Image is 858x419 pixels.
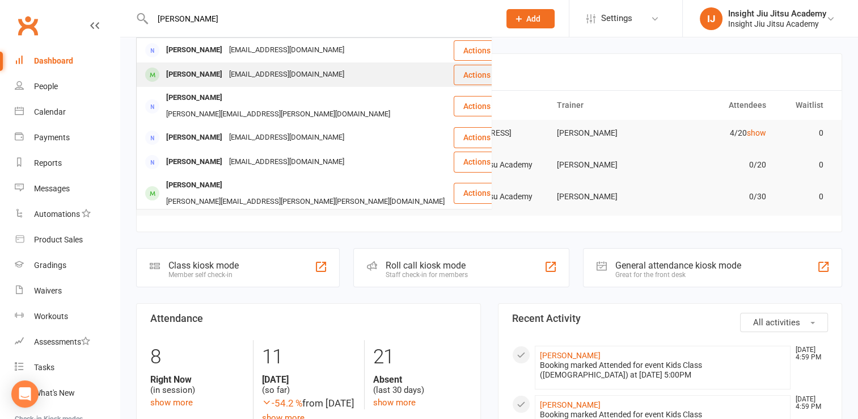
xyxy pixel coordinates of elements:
button: Actions [454,183,510,203]
td: 0/30 [661,183,776,210]
div: Payments [34,133,70,142]
div: Class kiosk mode [168,260,239,271]
time: [DATE] 4:59 PM [790,396,827,410]
th: Attendees [661,91,776,120]
button: Actions [454,96,510,116]
a: Messages [15,176,120,202]
a: Gradings [15,253,120,278]
div: Open Intercom Messenger [11,380,39,408]
a: Product Sales [15,227,120,253]
div: General attendance kiosk mode [615,260,741,271]
td: [PERSON_NAME] [547,183,662,210]
div: [EMAIL_ADDRESS][DOMAIN_NAME] [226,42,348,58]
div: [PERSON_NAME][EMAIL_ADDRESS][PERSON_NAME][DOMAIN_NAME] [163,106,394,123]
div: Staff check-in for members [386,271,468,279]
div: [EMAIL_ADDRESS][DOMAIN_NAME] [226,154,348,170]
th: Trainer [547,91,662,120]
button: All activities [740,313,828,332]
div: Gradings [34,261,66,270]
td: [PERSON_NAME] [547,120,662,146]
time: [DATE] 4:59 PM [790,346,827,361]
a: Workouts [15,304,120,329]
div: [EMAIL_ADDRESS][DOMAIN_NAME] [226,66,348,83]
a: What's New [15,380,120,406]
div: 11 [262,340,356,374]
span: -54.2 % [262,397,302,409]
div: People [34,82,58,91]
td: 4/20 [661,120,776,146]
a: show more [150,397,193,408]
div: Workouts [34,312,68,321]
button: Actions [454,152,510,172]
div: Automations [34,209,80,219]
div: [PERSON_NAME] [163,129,226,146]
div: Waivers [34,286,62,295]
a: [PERSON_NAME] [540,351,601,360]
div: Insight Jiu Jitsu Academy [728,9,826,19]
td: [PERSON_NAME] [547,152,662,178]
div: Booking marked Attended for event Kids Class ([DEMOGRAPHIC_DATA]) at [DATE] 5:00PM [540,361,786,380]
div: Calendar [34,107,66,116]
a: Automations [15,202,120,227]
h3: Attendance [150,313,467,324]
div: Assessments [34,337,90,346]
button: Add [506,9,555,28]
td: 0/20 [661,152,776,178]
a: Payments [15,125,120,150]
button: Actions [454,65,510,85]
div: Tasks [34,363,54,372]
a: show [747,128,766,137]
div: (last 30 days) [373,374,467,396]
div: Great for the front desk [615,271,741,279]
div: IJ [700,7,722,30]
input: Search... [149,11,492,27]
a: Tasks [15,355,120,380]
strong: Absent [373,374,467,385]
button: Actions [454,127,510,148]
a: Clubworx [14,11,42,40]
td: 0 [776,183,834,210]
span: Add [526,14,540,23]
a: Waivers [15,278,120,304]
div: 8 [150,340,244,374]
span: Settings [601,6,632,31]
div: Messages [34,184,70,193]
td: 0 [776,152,834,178]
div: (so far) [262,374,356,396]
div: from [DATE] [262,396,356,411]
div: [EMAIL_ADDRESS][DOMAIN_NAME] [226,129,348,146]
th: Waitlist [776,91,834,120]
div: [PERSON_NAME] [163,66,226,83]
div: [PERSON_NAME][EMAIL_ADDRESS][PERSON_NAME][PERSON_NAME][DOMAIN_NAME] [163,194,448,210]
div: Insight Jiu Jitsu Academy [728,19,826,29]
a: show more [373,397,416,408]
div: [PERSON_NAME] [163,90,226,106]
div: [PERSON_NAME] [163,154,226,170]
td: 0 [776,120,834,146]
strong: Right Now [150,374,244,385]
div: Dashboard [34,56,73,65]
a: Calendar [15,99,120,125]
a: Dashboard [15,48,120,74]
a: Reports [15,150,120,176]
div: [PERSON_NAME] [163,42,226,58]
div: 21 [373,340,467,374]
strong: [DATE] [262,374,356,385]
a: People [15,74,120,99]
div: Product Sales [34,235,83,244]
div: [PERSON_NAME] [163,177,226,194]
a: Assessments [15,329,120,355]
button: Actions [454,40,510,61]
h3: Recent Activity [512,313,829,324]
a: [PERSON_NAME] [540,400,601,409]
div: Reports [34,158,62,167]
span: All activities [753,317,800,328]
div: (in session) [150,374,244,396]
div: Roll call kiosk mode [386,260,468,271]
div: Member self check-in [168,271,239,279]
div: What's New [34,388,75,397]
